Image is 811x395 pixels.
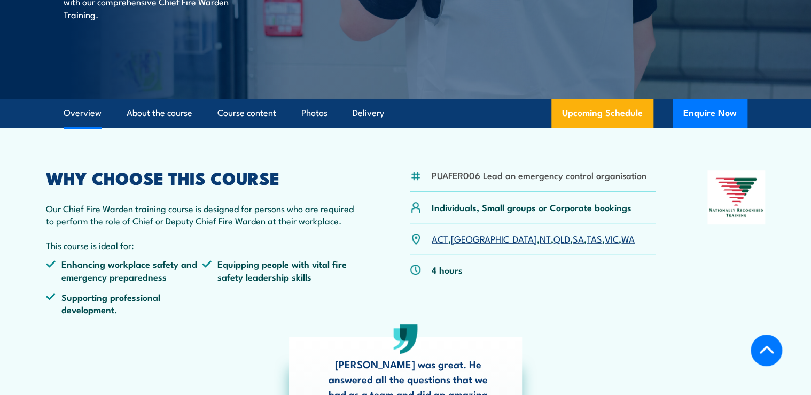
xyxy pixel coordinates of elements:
a: QLD [553,232,570,245]
p: 4 hours [432,264,463,276]
a: Photos [301,99,327,127]
h2: WHY CHOOSE THIS COURSE [46,170,358,185]
p: This course is ideal for: [46,239,358,251]
a: ACT [432,232,448,245]
li: Enhancing workplace safety and emergency preparedness [46,258,202,283]
img: Nationally Recognised Training logo. [707,170,765,224]
a: WA [621,232,635,245]
a: VIC [605,232,619,245]
a: Overview [64,99,102,127]
a: SA [573,232,584,245]
li: PUAFER006 Lead an emergency control organisation [432,169,646,181]
p: , , , , , , , [432,233,635,245]
a: TAS [587,232,602,245]
button: Enquire Now [673,99,747,128]
a: NT [540,232,551,245]
a: Course content [217,99,276,127]
a: Upcoming Schedule [551,99,653,128]
a: [GEOGRAPHIC_DATA] [451,232,537,245]
a: About the course [127,99,192,127]
li: Equipping people with vital fire safety leadership skills [202,258,358,283]
li: Supporting professional development. [46,291,202,316]
p: Our Chief Fire Warden training course is designed for persons who are required to perform the rol... [46,202,358,227]
p: Individuals, Small groups or Corporate bookings [432,201,631,213]
a: Delivery [353,99,384,127]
